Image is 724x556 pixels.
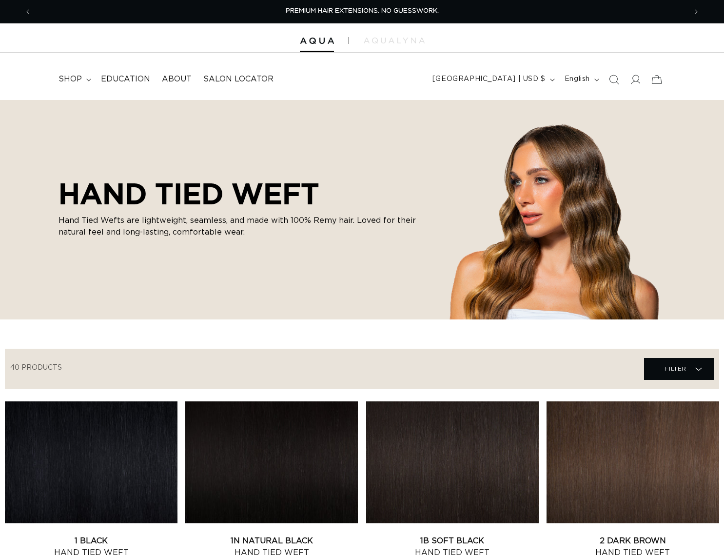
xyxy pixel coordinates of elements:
a: Education [95,68,156,90]
span: English [565,74,590,84]
span: [GEOGRAPHIC_DATA] | USD $ [432,74,546,84]
summary: Filter [644,358,714,380]
a: About [156,68,197,90]
summary: Search [603,69,625,90]
a: Salon Locator [197,68,279,90]
summary: shop [53,68,95,90]
span: Filter [665,359,686,378]
span: 40 products [10,364,62,371]
span: About [162,74,192,84]
button: [GEOGRAPHIC_DATA] | USD $ [427,70,559,89]
img: aqualyna.com [364,38,425,43]
img: Aqua Hair Extensions [300,38,334,44]
p: Hand Tied Wefts are lightweight, seamless, and made with 100% Remy hair. Loved for their natural ... [59,215,429,238]
button: Next announcement [685,2,707,21]
span: Education [101,74,150,84]
span: shop [59,74,82,84]
button: English [559,70,603,89]
button: Previous announcement [17,2,39,21]
span: Salon Locator [203,74,274,84]
span: PREMIUM HAIR EXTENSIONS. NO GUESSWORK. [286,8,439,14]
h2: HAND TIED WEFT [59,177,429,211]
